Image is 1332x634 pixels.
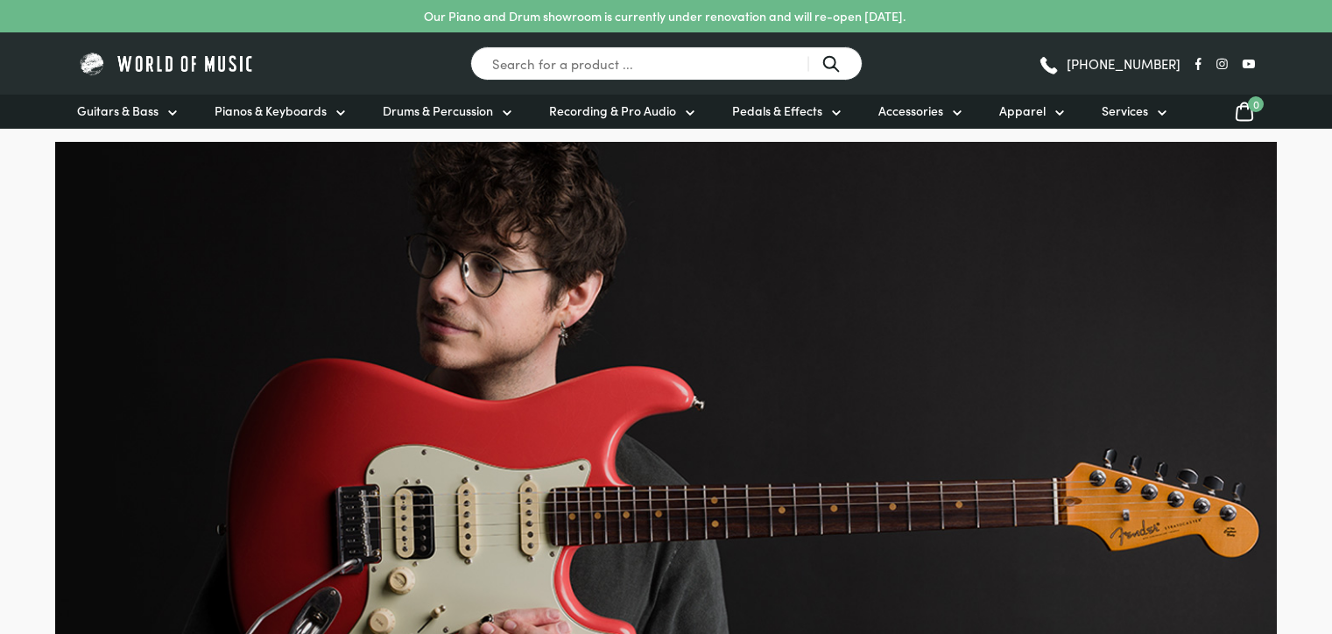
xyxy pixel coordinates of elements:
span: Recording & Pro Audio [549,102,676,120]
span: Drums & Percussion [383,102,493,120]
p: Our Piano and Drum showroom is currently under renovation and will re-open [DATE]. [424,7,906,25]
span: Pianos & Keyboards [215,102,327,120]
img: World of Music [77,50,257,77]
span: Pedals & Effects [732,102,822,120]
span: Guitars & Bass [77,102,159,120]
input: Search for a product ... [470,46,863,81]
span: Apparel [999,102,1046,120]
a: [PHONE_NUMBER] [1038,51,1180,77]
span: Services [1102,102,1148,120]
span: 0 [1248,96,1264,112]
span: [PHONE_NUMBER] [1067,57,1180,70]
span: Accessories [878,102,943,120]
